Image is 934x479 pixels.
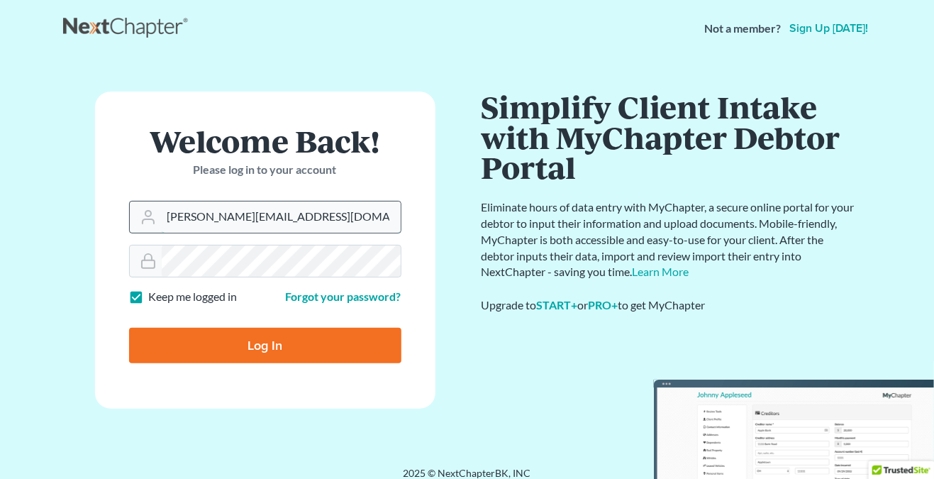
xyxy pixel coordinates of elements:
[633,265,689,278] a: Learn More
[162,202,401,233] input: Email Address
[589,298,618,312] a: PRO+
[705,21,782,37] strong: Not a member?
[787,23,872,34] a: Sign up [DATE]!
[286,290,401,303] a: Forgot your password?
[149,289,238,305] label: Keep me logged in
[129,126,401,156] h1: Welcome Back!
[537,298,578,312] a: START+
[129,162,401,178] p: Please log in to your account
[482,199,857,280] p: Eliminate hours of data entry with MyChapter, a secure online portal for your debtor to input the...
[482,92,857,182] h1: Simplify Client Intake with MyChapter Debtor Portal
[482,297,857,314] div: Upgrade to or to get MyChapter
[129,328,401,363] input: Log In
